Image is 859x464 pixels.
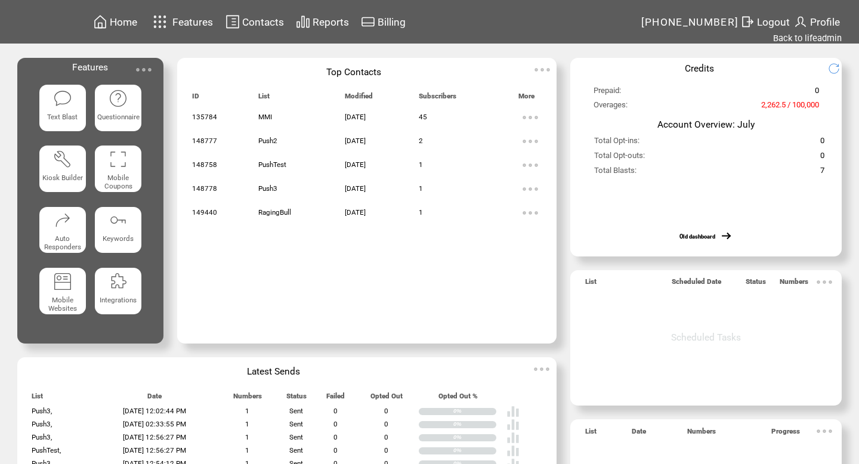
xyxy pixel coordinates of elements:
span: Questionnaire [97,113,140,121]
img: poll%20-%20white.svg [506,405,520,418]
span: [DATE] [345,137,366,145]
span: [DATE] [345,184,366,193]
a: Mobile Coupons [95,146,141,197]
span: Opted Out % [438,392,478,405]
span: MMI [258,113,272,121]
span: PushTest [258,160,286,169]
img: text-blast.svg [53,89,72,108]
span: 0 [815,86,819,100]
span: Keywords [103,234,134,243]
span: 149440 [192,208,217,216]
span: 0 [333,420,338,428]
a: Kiosk Builder [39,146,86,197]
span: List [585,277,597,290]
img: coupons.svg [109,150,128,169]
span: Mobile Websites [48,296,77,313]
img: ellypsis.svg [812,270,836,294]
img: poll%20-%20white.svg [506,444,520,457]
a: Profile [792,13,842,31]
span: 2,262.5 / 100,000 [761,100,819,114]
img: questionnaire.svg [109,89,128,108]
span: Failed [326,392,345,405]
span: Auto Responders [44,234,81,251]
img: integrations.svg [109,272,128,291]
span: RagingBull [258,208,291,216]
img: auto-responders.svg [53,211,72,230]
span: Push3 [258,184,277,193]
img: ellypsis.svg [812,419,836,443]
span: 1 [245,420,249,428]
span: Total Blasts: [594,166,636,180]
span: 2 [419,137,423,145]
span: Numbers [780,277,808,290]
a: Billing [359,13,407,31]
span: 0 [384,433,388,441]
span: List [585,427,597,440]
span: 148777 [192,137,217,145]
img: refresh.png [828,63,848,75]
span: 1 [245,407,249,415]
a: Reports [294,13,351,31]
span: Sent [289,446,303,454]
img: ellypsis.svg [518,201,542,225]
div: 0% [453,408,496,415]
img: ellypsis.svg [530,357,554,381]
span: Sent [289,433,303,441]
span: Overages: [594,100,628,114]
span: Status [746,277,766,290]
img: poll%20-%20white.svg [506,418,520,431]
span: 45 [419,113,427,121]
img: ellypsis.svg [518,106,542,129]
a: Text Blast [39,85,86,137]
span: Latest Sends [247,366,300,377]
span: Status [286,392,307,405]
img: exit.svg [740,14,755,29]
span: 0 [384,407,388,415]
a: Logout [739,13,792,31]
a: Old dashboard [679,233,715,240]
span: Home [110,16,137,28]
span: Progress [771,427,800,440]
span: More [518,92,534,105]
a: Integrations [95,268,141,320]
span: 1 [245,433,249,441]
span: Numbers [687,427,716,440]
img: ellypsis.svg [518,153,542,177]
span: [DATE] 12:02:44 PM [123,407,186,415]
span: Push3, [32,433,52,441]
a: Back to lifeadmin [773,33,842,44]
span: List [32,392,43,405]
span: Date [632,427,646,440]
span: Push3, [32,407,52,415]
span: Integrations [100,296,137,304]
span: Features [72,62,108,73]
span: 1 [245,446,249,454]
span: [PHONE_NUMBER] [641,16,739,28]
span: 0 [333,433,338,441]
span: Date [147,392,162,405]
span: Scheduled Date [672,277,721,290]
span: Account Overview: July [657,119,755,130]
span: Subscribers [419,92,456,105]
span: 0 [820,136,824,150]
span: Numbers [233,392,262,405]
span: Top Contacts [326,67,381,78]
span: Modified [345,92,373,105]
img: keywords.svg [109,211,128,230]
span: 0 [820,151,824,165]
img: creidtcard.svg [361,14,375,29]
span: Total Opt-ins: [594,136,639,150]
a: Keywords [95,207,141,259]
img: poll%20-%20white.svg [506,431,520,444]
span: List [258,92,270,105]
span: 0 [384,420,388,428]
span: 1 [419,160,423,169]
img: chart.svg [296,14,310,29]
span: [DATE] 12:56:27 PM [123,433,186,441]
a: Questionnaire [95,85,141,137]
img: ellypsis.svg [132,58,156,82]
span: Billing [378,16,406,28]
span: 148758 [192,160,217,169]
span: Logout [757,16,790,28]
span: 0 [384,446,388,454]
